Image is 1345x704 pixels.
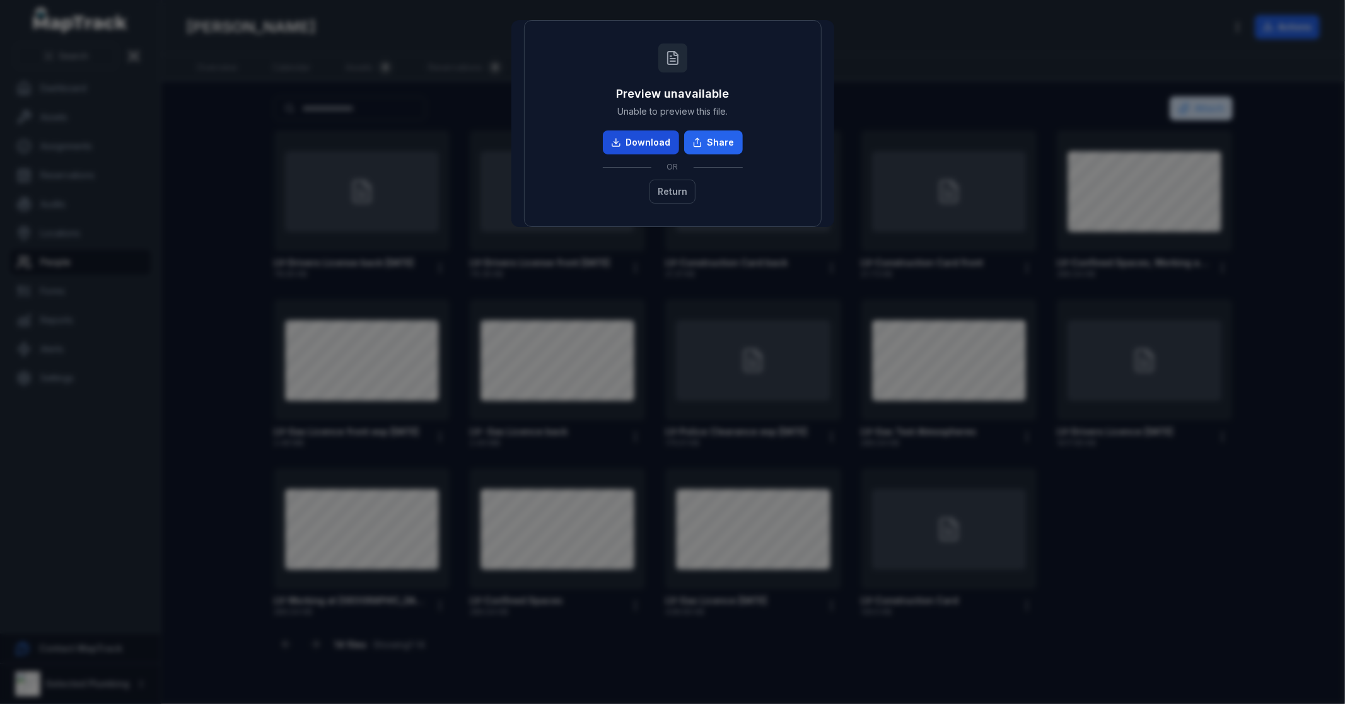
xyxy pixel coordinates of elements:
span: Unable to preview this file. [617,105,728,118]
button: Share [684,130,743,154]
a: Download [603,130,679,154]
h3: Preview unavailable [616,85,729,103]
button: Return [649,180,696,204]
div: OR [603,154,743,180]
